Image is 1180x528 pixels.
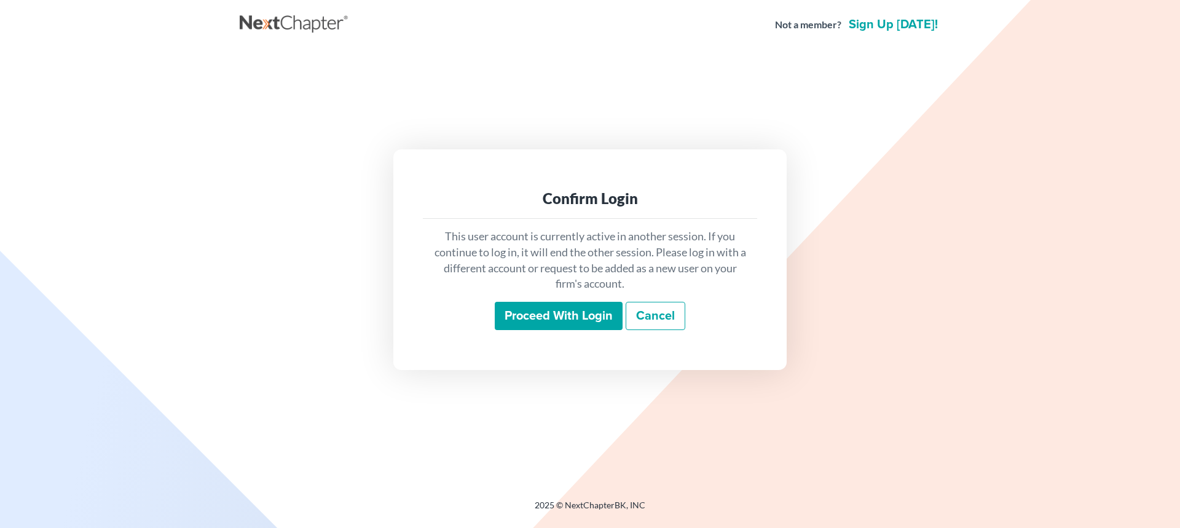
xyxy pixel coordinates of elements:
p: This user account is currently active in another session. If you continue to log in, it will end ... [433,229,747,292]
a: Cancel [626,302,685,330]
div: 2025 © NextChapterBK, INC [240,499,940,521]
input: Proceed with login [495,302,623,330]
div: Confirm Login [433,189,747,208]
a: Sign up [DATE]! [846,18,940,31]
strong: Not a member? [775,18,841,32]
